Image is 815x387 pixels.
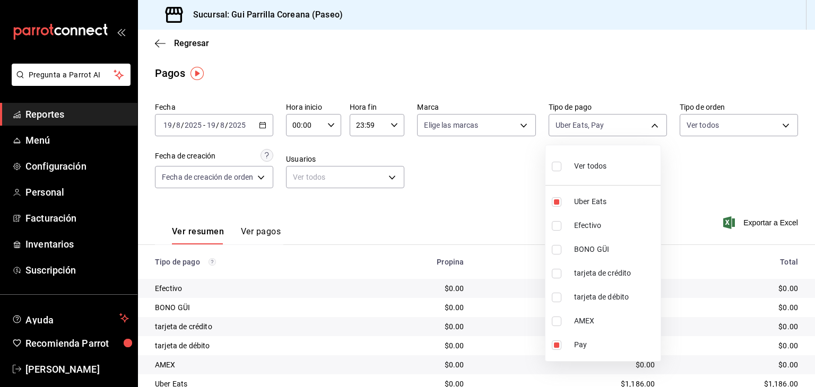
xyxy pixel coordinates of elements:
span: AMEX [574,315,656,327]
img: Tooltip marker [190,67,204,80]
span: Uber Eats [574,196,656,207]
span: Ver todos [574,161,606,172]
span: tarjeta de crédito [574,268,656,279]
span: BONO GÜI [574,244,656,255]
span: Pay [574,339,656,350]
span: Efectivo [574,220,656,231]
span: tarjeta de débito [574,292,656,303]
